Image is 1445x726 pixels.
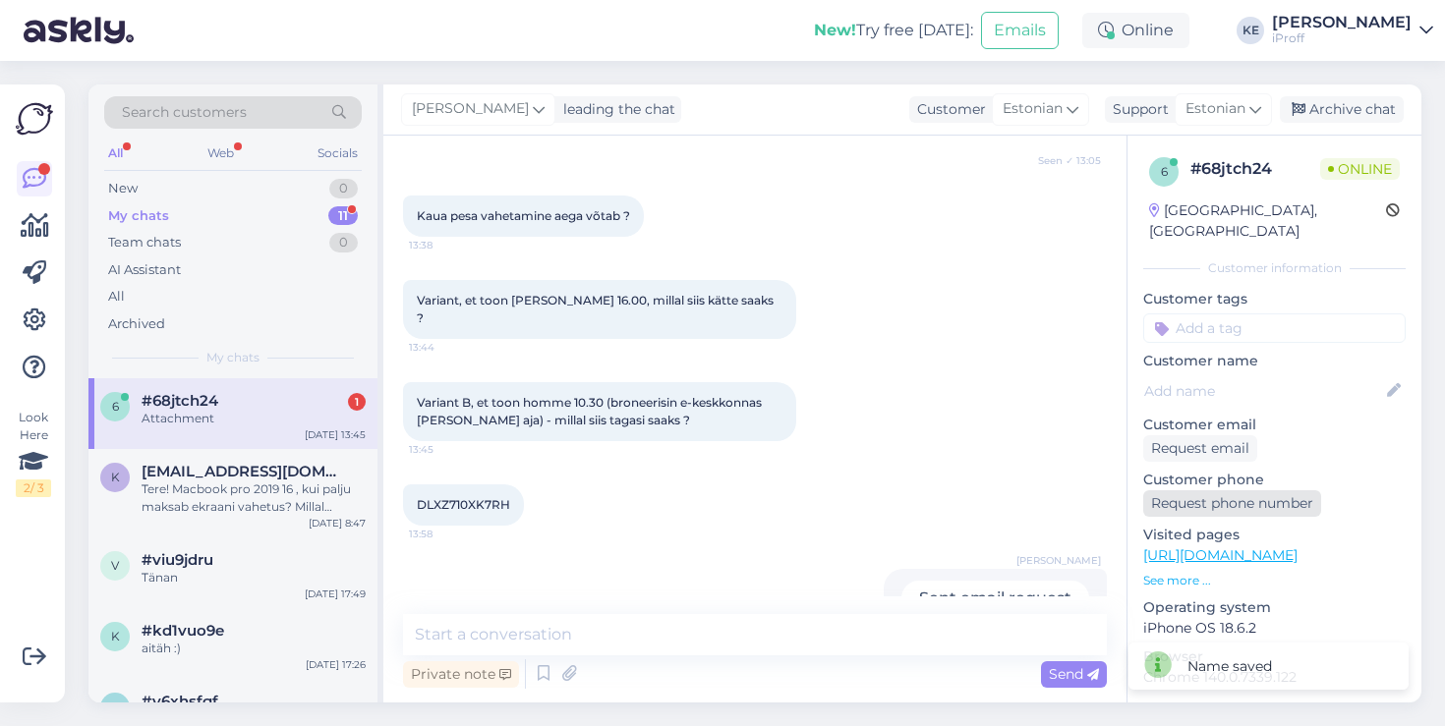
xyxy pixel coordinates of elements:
[108,233,181,252] div: Team chats
[1143,618,1406,639] p: iPhone OS 18.6.2
[1049,665,1099,683] span: Send
[1272,15,1433,46] a: [PERSON_NAME]iProff
[409,238,483,252] span: 13:38
[16,479,51,497] div: 2 / 3
[1143,435,1257,462] div: Request email
[142,693,218,710] span: #v6xhsfgf
[1320,158,1400,180] span: Online
[1143,597,1406,618] p: Operating system
[409,340,483,355] span: 13:44
[206,349,260,366] span: My chats
[108,260,181,280] div: AI Assistant
[1237,17,1264,44] div: KE
[1143,470,1406,490] p: Customer phone
[329,179,358,198] div: 0
[142,640,366,657] div: aitäh :)
[814,21,856,39] b: New!
[1143,572,1406,589] p: See more ...
[417,208,630,223] span: Kaua pesa vahetamine aega võtab ?
[417,395,765,427] span: Variant B, et toon homme 10.30 (broneerisin e-keskkonnas [PERSON_NAME] aja) - millal siis tagasi ...
[108,314,165,334] div: Archived
[108,287,125,307] div: All
[111,470,120,484] span: K
[122,102,247,123] span: Search customers
[305,586,366,601] div: [DATE] 17:49
[981,12,1059,49] button: Emails
[111,558,119,573] span: v
[111,699,119,714] span: v
[403,661,519,688] div: Private note
[142,410,366,427] div: Attachment
[328,206,358,226] div: 11
[1144,380,1383,402] input: Add name
[409,527,483,541] span: 13:58
[1143,490,1321,517] div: Request phone number
[104,140,127,166] div: All
[329,233,358,252] div: 0
[1003,98,1063,120] span: Estonian
[412,98,529,120] span: [PERSON_NAME]
[1161,164,1168,179] span: 6
[1187,656,1272,677] div: Name saved
[1082,13,1189,48] div: Online
[305,427,366,442] div: [DATE] 13:45
[417,293,777,325] span: Variant, et toon [PERSON_NAME] 16.00, millal siis kätte saaks ?
[111,629,120,643] span: k
[1143,351,1406,371] p: Customer name
[142,480,366,516] div: Tere! Macbook pro 2019 16 , kui palju maksab ekraani vahetus? Millal saaksite teha?
[142,551,213,569] span: #viu9jdru
[1105,99,1169,120] div: Support
[1272,30,1412,46] div: iProff
[306,657,366,672] div: [DATE] 17:26
[142,463,346,480] span: Krjaak1@gmail.com
[814,19,973,42] div: Try free [DATE]:
[1016,553,1101,568] span: [PERSON_NAME]
[1280,96,1404,123] div: Archive chat
[142,392,218,410] span: #68jtch24
[909,99,986,120] div: Customer
[555,99,675,120] div: leading the chat
[108,179,138,198] div: New
[417,497,510,512] span: DLXZ710XK7RH
[108,206,169,226] div: My chats
[901,581,1089,616] div: Sent email request
[1143,313,1406,343] input: Add a tag
[409,442,483,457] span: 13:45
[314,140,362,166] div: Socials
[1272,15,1412,30] div: [PERSON_NAME]
[1190,157,1320,181] div: # 68jtch24
[1185,98,1245,120] span: Estonian
[1143,259,1406,277] div: Customer information
[142,622,224,640] span: #kd1vuo9e
[203,140,238,166] div: Web
[1143,546,1298,564] a: [URL][DOMAIN_NAME]
[1027,153,1101,168] span: Seen ✓ 13:05
[142,569,366,586] div: Tänan
[16,409,51,497] div: Look Here
[112,399,119,414] span: 6
[348,393,366,411] div: 1
[16,100,53,138] img: Askly Logo
[1143,415,1406,435] p: Customer email
[1143,289,1406,309] p: Customer tags
[1149,200,1386,242] div: [GEOGRAPHIC_DATA], [GEOGRAPHIC_DATA]
[1143,525,1406,545] p: Visited pages
[309,516,366,531] div: [DATE] 8:47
